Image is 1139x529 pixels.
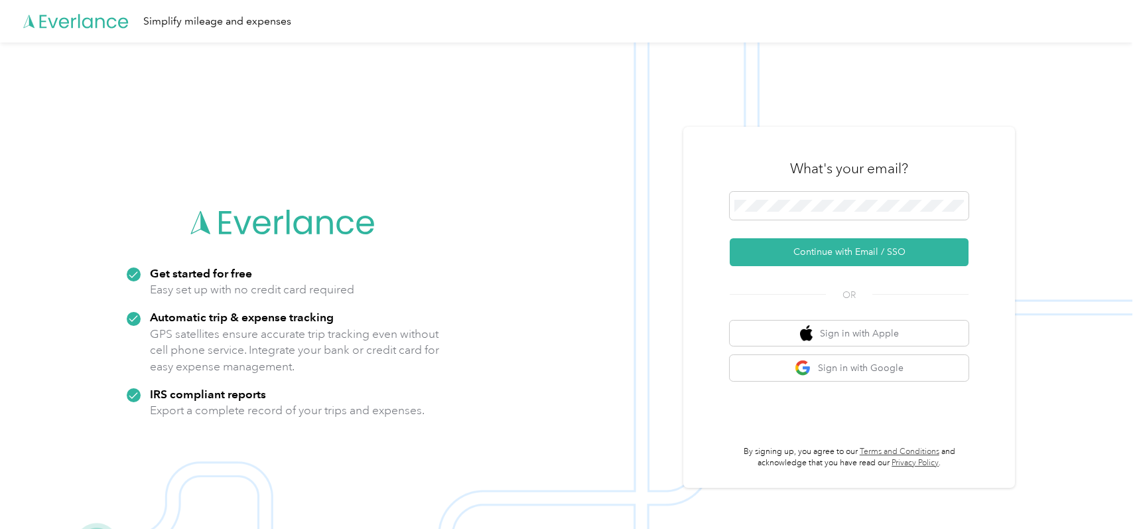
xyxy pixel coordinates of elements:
[892,458,939,468] a: Privacy Policy
[795,360,811,376] img: google logo
[150,402,425,419] p: Export a complete record of your trips and expenses.
[730,238,969,266] button: Continue with Email / SSO
[826,288,872,302] span: OR
[860,447,939,457] a: Terms and Conditions
[150,310,334,324] strong: Automatic trip & expense tracking
[730,446,969,469] p: By signing up, you agree to our and acknowledge that you have read our .
[150,326,440,375] p: GPS satellites ensure accurate trip tracking even without cell phone service. Integrate your bank...
[150,266,252,280] strong: Get started for free
[730,355,969,381] button: google logoSign in with Google
[150,281,354,298] p: Easy set up with no credit card required
[150,387,266,401] strong: IRS compliant reports
[730,321,969,346] button: apple logoSign in with Apple
[790,159,908,178] h3: What's your email?
[143,13,291,30] div: Simplify mileage and expenses
[800,325,813,342] img: apple logo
